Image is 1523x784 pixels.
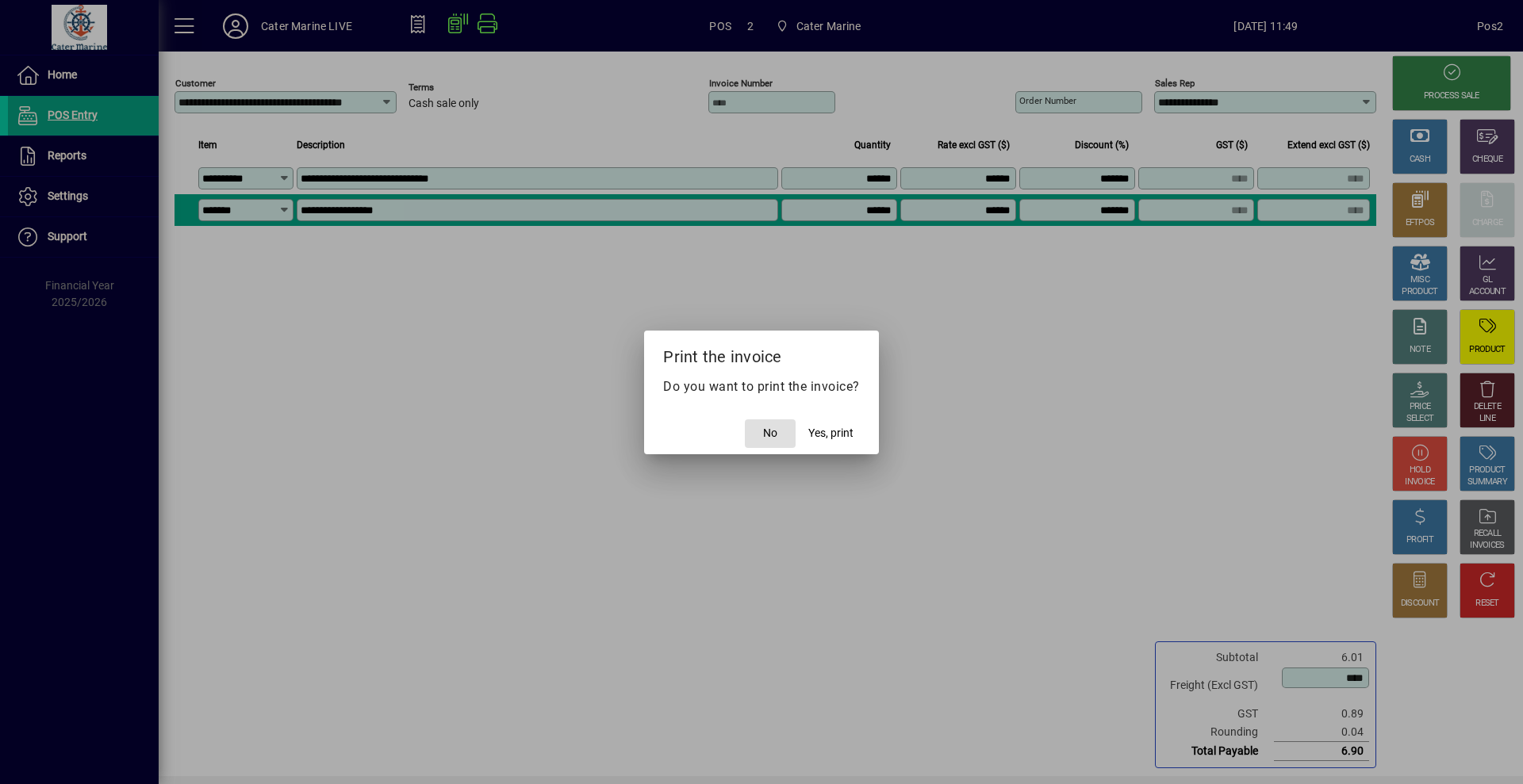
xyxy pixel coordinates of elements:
h2: Print the invoice [644,331,879,377]
p: Do you want to print the invoice? [663,377,860,396]
button: Yes, print [802,419,860,448]
button: No [745,419,796,448]
span: Yes, print [808,425,854,442]
span: No [763,425,777,442]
